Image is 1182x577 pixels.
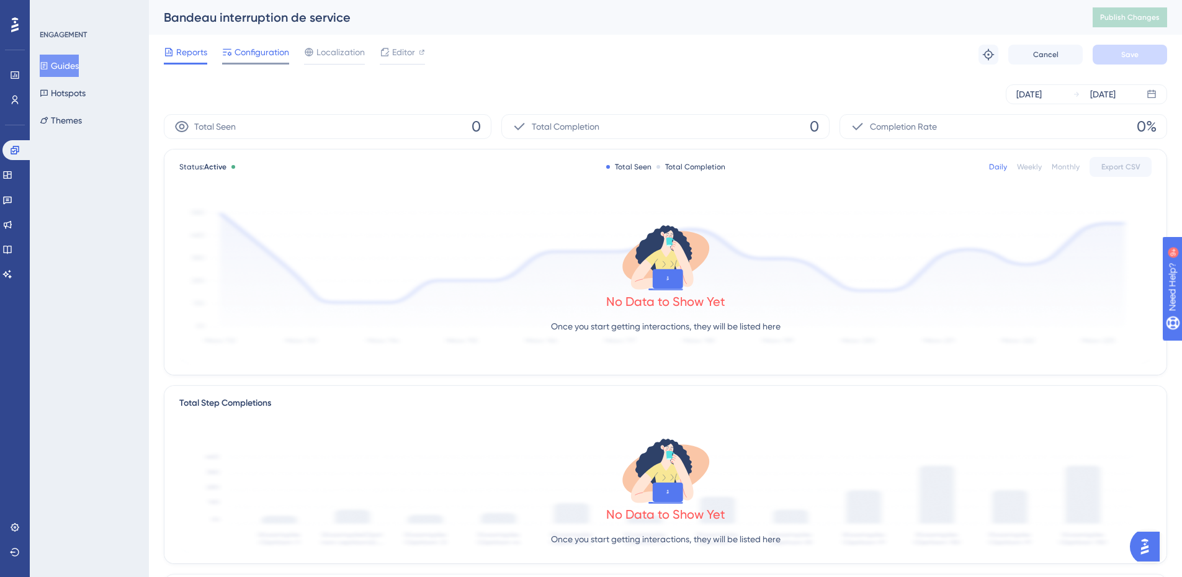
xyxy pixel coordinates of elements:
[551,319,781,334] p: Once you start getting interactions, they will be listed here
[316,45,365,60] span: Localization
[1137,117,1157,136] span: 0%
[1121,50,1139,60] span: Save
[656,162,725,172] div: Total Completion
[1090,87,1116,102] div: [DATE]
[606,293,725,310] div: No Data to Show Yet
[194,119,236,134] span: Total Seen
[551,532,781,547] p: Once you start getting interactions, they will be listed here
[606,162,651,172] div: Total Seen
[392,45,415,60] span: Editor
[40,109,82,132] button: Themes
[84,6,92,16] div: 9+
[164,9,1062,26] div: Bandeau interruption de service
[235,45,289,60] span: Configuration
[40,82,86,104] button: Hotspots
[1100,12,1160,22] span: Publish Changes
[204,163,226,171] span: Active
[606,506,725,523] div: No Data to Show Yet
[1093,7,1167,27] button: Publish Changes
[1090,157,1152,177] button: Export CSV
[179,396,271,411] div: Total Step Completions
[532,119,599,134] span: Total Completion
[989,162,1007,172] div: Daily
[40,55,79,77] button: Guides
[870,119,937,134] span: Completion Rate
[1017,162,1042,172] div: Weekly
[1033,50,1059,60] span: Cancel
[472,117,481,136] span: 0
[810,117,819,136] span: 0
[29,3,78,18] span: Need Help?
[1101,162,1140,172] span: Export CSV
[1093,45,1167,65] button: Save
[1130,528,1167,565] iframe: UserGuiding AI Assistant Launcher
[1052,162,1080,172] div: Monthly
[176,45,207,60] span: Reports
[40,30,87,40] div: ENGAGEMENT
[179,162,226,172] span: Status:
[1016,87,1042,102] div: [DATE]
[1008,45,1083,65] button: Cancel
